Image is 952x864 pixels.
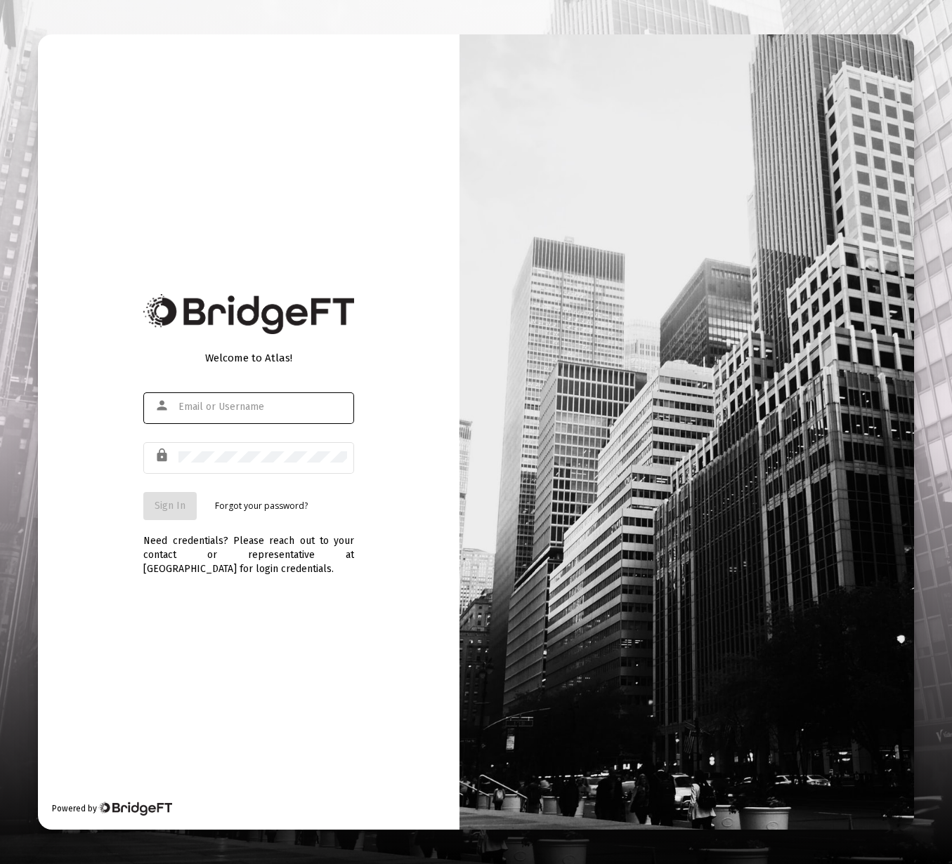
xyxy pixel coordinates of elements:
[143,351,354,365] div: Welcome to Atlas!
[155,397,171,414] mat-icon: person
[155,500,185,512] span: Sign In
[215,499,308,513] a: Forgot your password?
[143,294,354,334] img: Bridge Financial Technology Logo
[178,401,347,413] input: Email or Username
[143,520,354,576] div: Need credentials? Please reach out to your contact or representative at [GEOGRAPHIC_DATA] for log...
[52,802,172,816] div: Powered by
[98,802,172,816] img: Bridge Financial Technology Logo
[143,492,197,520] button: Sign In
[155,447,171,464] mat-icon: lock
